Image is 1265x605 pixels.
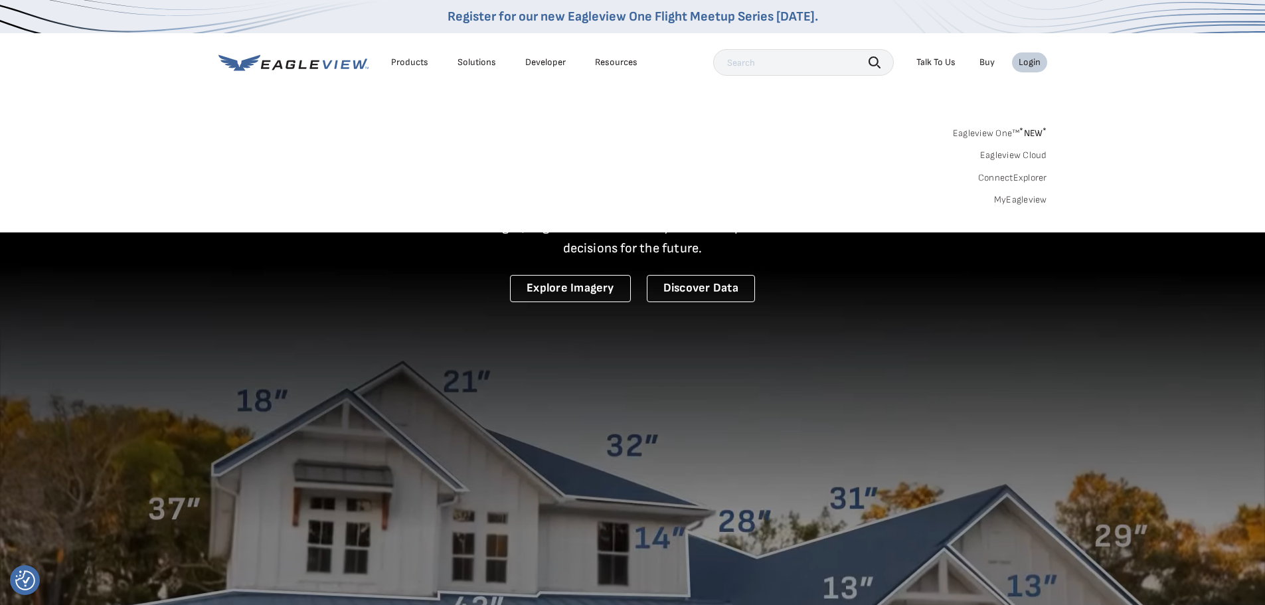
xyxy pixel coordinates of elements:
[525,56,566,68] a: Developer
[1019,128,1047,139] span: NEW
[978,172,1047,184] a: ConnectExplorer
[510,275,631,302] a: Explore Imagery
[448,9,818,25] a: Register for our new Eagleview One Flight Meetup Series [DATE].
[647,275,755,302] a: Discover Data
[980,149,1047,161] a: Eagleview Cloud
[979,56,995,68] a: Buy
[713,49,894,76] input: Search
[953,124,1047,139] a: Eagleview One™*NEW*
[15,570,35,590] button: Consent Preferences
[1019,56,1041,68] div: Login
[15,570,35,590] img: Revisit consent button
[994,194,1047,206] a: MyEagleview
[458,56,496,68] div: Solutions
[391,56,428,68] div: Products
[916,56,956,68] div: Talk To Us
[595,56,637,68] div: Resources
